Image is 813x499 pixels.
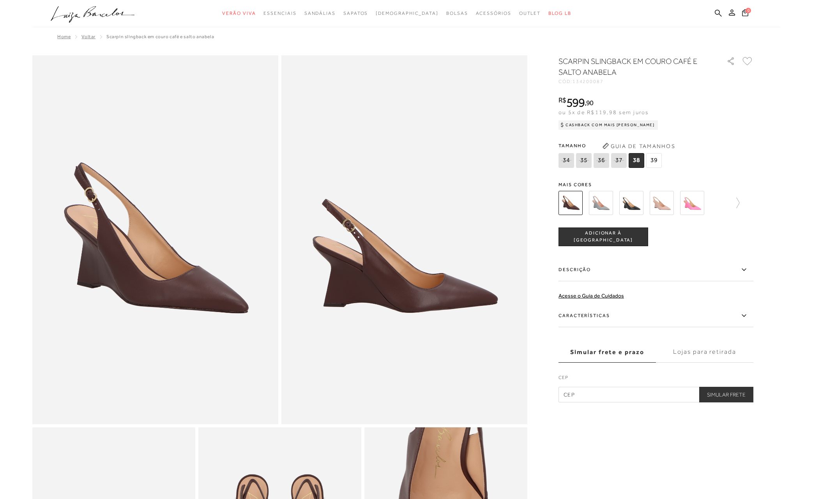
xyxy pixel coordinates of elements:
span: 39 [646,153,662,168]
span: [DEMOGRAPHIC_DATA] [376,11,438,16]
div: CÓD: [558,79,714,84]
a: noSubCategoriesText [376,6,438,21]
label: Descrição [558,259,753,281]
i: , [585,99,594,106]
span: Sapatos [343,11,368,16]
label: Lojas para retirada [656,342,753,363]
img: SCARPIN SLINGBACK EM COURO CINZA ESTANHO E SALTO ANABELA [589,191,613,215]
span: Essenciais [263,11,296,16]
span: ou 5x de R$119,98 sem juros [558,109,649,115]
span: 134200087 [573,79,604,84]
span: 36 [594,153,609,168]
button: ADICIONAR À [GEOGRAPHIC_DATA] [558,227,648,246]
span: Tamanho [558,140,664,152]
span: 37 [611,153,627,168]
a: noSubCategoriesText [304,6,336,21]
span: SCARPIN SLINGBACK EM COURO CAFÉ E SALTO ANABELA [106,34,214,39]
img: SCARPIN SLINGBACK EM COURO CAFÉ E SALTO ANABELA [558,191,583,215]
button: 0 [740,9,751,19]
h1: SCARPIN SLINGBACK EM COURO CAFÉ E SALTO ANABELA [558,56,705,78]
label: Características [558,305,753,327]
a: noSubCategoriesText [476,6,511,21]
span: 0 [746,8,751,13]
a: noSubCategoriesText [446,6,468,21]
span: Verão Viva [222,11,256,16]
span: Mais cores [558,182,753,187]
a: noSubCategoriesText [222,6,256,21]
img: image [32,55,278,424]
a: noSubCategoriesText [343,6,368,21]
label: Simular frete e prazo [558,342,656,363]
a: Voltar [81,34,95,39]
span: Sandálias [304,11,336,16]
img: SCARPIN SLINGBACK EM COURO ROSA LÍRIO E SALTO ANABELA [680,191,704,215]
a: Acesse o Guia de Cuidados [558,293,624,299]
a: BLOG LB [548,6,571,21]
span: 38 [629,153,644,168]
span: ADICIONAR À [GEOGRAPHIC_DATA] [559,230,648,243]
a: noSubCategoriesText [263,6,296,21]
button: Simular Frete [699,387,753,402]
img: image [281,55,527,424]
span: 34 [558,153,574,168]
span: 35 [576,153,592,168]
span: BLOG LB [548,11,571,16]
a: Home [57,34,71,39]
i: R$ [558,97,566,104]
div: Cashback com Mais [PERSON_NAME] [558,120,658,130]
img: SCARPIN SLINGBACK EM COURO PRETO E SALTO ANABELA [619,191,643,215]
span: 599 [566,95,585,109]
span: 90 [586,99,594,107]
span: Acessórios [476,11,511,16]
label: CEP [558,374,753,385]
span: Outlet [519,11,541,16]
img: SCARPIN SLINGBACK EM COURO ROSA CASHMERE E SALTO ANABELA [650,191,674,215]
a: noSubCategoriesText [519,6,541,21]
span: Bolsas [446,11,468,16]
button: Guia de Tamanhos [600,140,678,152]
input: CEP [558,387,753,402]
